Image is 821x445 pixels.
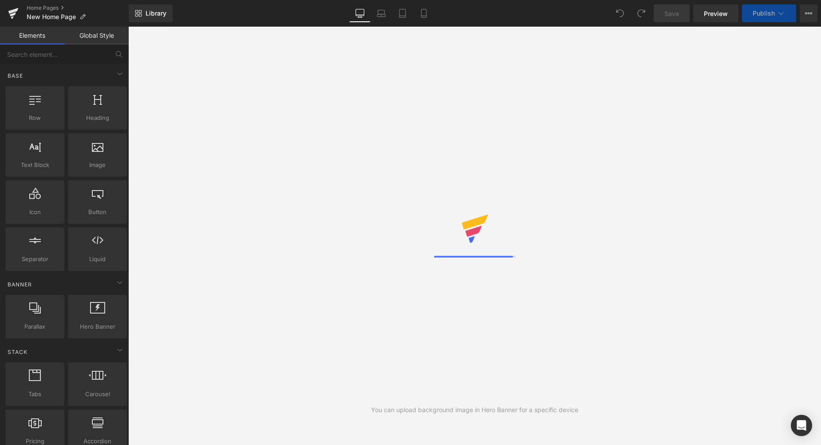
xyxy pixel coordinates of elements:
span: New Home Page [27,13,76,20]
span: Hero Banner [71,322,124,331]
a: Global Style [64,27,129,44]
span: Save [664,9,679,18]
span: Heading [71,113,124,123]
a: Preview [693,4,738,22]
span: Stack [7,348,28,356]
div: Open Intercom Messenger [791,415,812,436]
span: Base [7,72,24,80]
a: Tablet [392,4,413,22]
span: Separator [8,254,62,264]
span: Carousel [71,389,124,399]
span: Image [71,160,124,170]
span: Publish [753,10,775,17]
span: Library [146,9,166,17]
span: Button [71,207,124,217]
span: Icon [8,207,62,217]
span: Banner [7,280,33,289]
a: Home Pages [27,4,129,12]
a: Laptop [371,4,392,22]
a: Desktop [349,4,371,22]
button: Redo [632,4,650,22]
span: Preview [704,9,728,18]
a: New Library [129,4,173,22]
button: Publish [742,4,796,22]
span: Tabs [8,389,62,399]
span: Row [8,113,62,123]
span: Parallax [8,322,62,331]
button: Undo [611,4,629,22]
div: You can upload background image in Hero Banner for a specific device [371,405,578,415]
span: Liquid [71,254,124,264]
button: More [800,4,817,22]
a: Mobile [413,4,434,22]
span: Text Block [8,160,62,170]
